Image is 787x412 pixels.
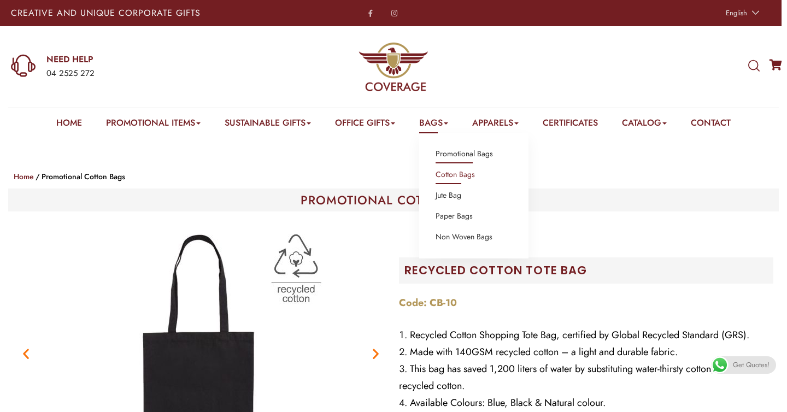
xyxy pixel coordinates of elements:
[14,171,34,182] a: Home
[14,194,773,206] h1: PROMOTIONAL COTTON BAGS
[11,9,309,17] p: Creative and Unique Corporate Gifts
[622,116,667,133] a: Catalog
[399,327,773,344] li: Recycled Cotton Shopping Tote Bag, certified by Global Recycled Standard (GRS).
[419,116,448,133] a: Bags
[472,116,519,133] a: Apparels
[56,116,82,133] a: Home
[369,347,383,361] div: Next slide
[335,116,395,133] a: Office Gifts
[436,189,461,203] a: Jute Bag
[34,170,125,183] li: Promotional Cotton bags
[726,8,747,18] span: English
[733,356,770,374] span: Get Quotes!
[225,116,311,133] a: Sustainable Gifts
[436,168,475,182] a: Cotton Bags
[691,116,731,133] a: Contact
[436,230,492,244] a: Non Woven Bags
[404,263,773,278] h2: Recycled Cotton Tote Bag
[399,361,773,395] li: This bag has saved 1,200 liters of water by substituting water-thirsty cotton fabric with recycle...
[436,209,473,223] a: Paper Bags
[46,54,257,66] a: NEED HELP
[720,5,762,21] a: English
[399,344,773,361] li: Made with 140GSM recycled cotton – a light and durable fabric.
[46,67,257,81] div: 04 2525 272
[399,395,773,411] li: Available Colours: Blue, Black & Natural colour.
[19,347,33,361] div: Previous slide
[543,116,598,133] a: Certificates
[399,296,457,310] strong: Code: CB-10
[436,147,493,161] a: Promotional Bags
[106,116,201,133] a: Promotional Items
